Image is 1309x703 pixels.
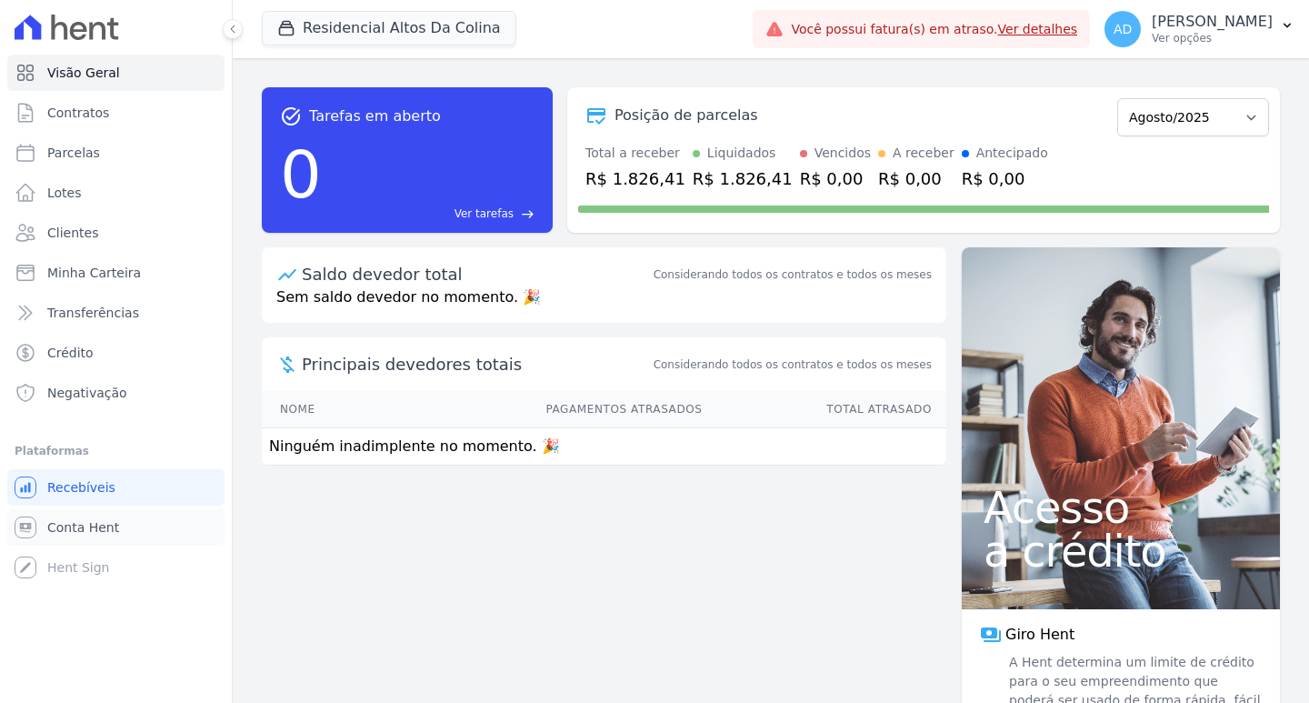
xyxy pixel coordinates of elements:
a: Transferências [7,295,225,331]
div: R$ 0,00 [962,166,1048,191]
a: Negativação [7,375,225,411]
span: Principais devedores totais [302,352,650,377]
td: Ninguém inadimplente no momento. 🎉 [262,428,946,466]
p: [PERSON_NAME] [1152,13,1273,31]
span: Visão Geral [47,64,120,82]
a: Ver detalhes [998,22,1078,36]
span: Clientes [47,224,98,242]
span: Contratos [47,104,109,122]
span: Tarefas em aberto [309,105,441,127]
th: Pagamentos Atrasados [385,391,704,428]
div: R$ 1.826,41 [585,166,685,191]
span: Conta Hent [47,518,119,537]
div: 0 [280,127,322,222]
div: R$ 0,00 [878,166,954,191]
span: task_alt [280,105,302,127]
span: AD [1114,23,1132,35]
span: Parcelas [47,144,100,162]
a: Lotes [7,175,225,211]
span: Considerando todos os contratos e todos os meses [654,357,932,373]
a: Crédito [7,335,225,371]
div: Considerando todos os contratos e todos os meses [654,266,932,283]
a: Clientes [7,215,225,251]
div: Total a receber [585,144,685,163]
span: Você possui fatura(s) em atraso. [791,20,1077,39]
span: Transferências [47,304,139,322]
div: Posição de parcelas [615,105,758,126]
button: AD [PERSON_NAME] Ver opções [1090,4,1309,55]
th: Nome [262,391,385,428]
p: Ver opções [1152,31,1273,45]
div: A receber [893,144,954,163]
div: Vencidos [814,144,871,163]
span: a crédito [984,529,1258,573]
button: Residencial Altos Da Colina [262,11,516,45]
p: Sem saldo devedor no momento. 🎉 [262,286,946,323]
a: Parcelas [7,135,225,171]
a: Ver tarefas east [329,206,535,222]
a: Recebíveis [7,469,225,506]
div: R$ 1.826,41 [693,166,793,191]
span: Recebíveis [47,478,115,497]
a: Contratos [7,95,225,131]
a: Conta Hent [7,509,225,546]
span: Minha Carteira [47,264,141,282]
div: Plataformas [15,440,217,462]
th: Total Atrasado [704,391,946,428]
a: Minha Carteira [7,255,225,291]
span: east [521,207,535,221]
div: Saldo devedor total [302,262,650,286]
span: Ver tarefas [455,206,514,222]
span: Giro Hent [1005,624,1074,646]
span: Acesso [984,486,1258,529]
div: Antecipado [976,144,1048,163]
span: Negativação [47,384,127,402]
div: Liquidados [707,144,776,163]
span: Lotes [47,184,82,202]
a: Visão Geral [7,55,225,91]
div: R$ 0,00 [800,166,871,191]
span: Crédito [47,344,94,362]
